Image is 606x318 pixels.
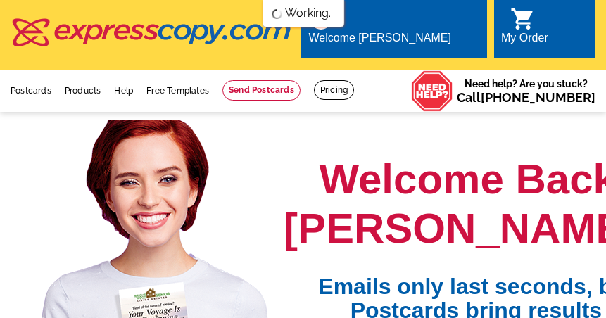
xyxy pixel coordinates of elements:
[411,70,453,112] img: help
[146,86,209,96] a: Free Templates
[457,77,595,105] span: Need help? Are you stuck?
[457,90,595,105] span: Call
[65,86,101,96] a: Products
[501,32,548,51] div: My Order
[308,32,450,51] div: Welcome [PERSON_NAME]
[114,86,133,96] a: Help
[271,8,282,20] img: loading...
[11,86,51,96] a: Postcards
[481,90,595,105] a: [PHONE_NUMBER]
[510,6,536,32] i: shopping_cart
[501,15,548,47] a: shopping_cart My Order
